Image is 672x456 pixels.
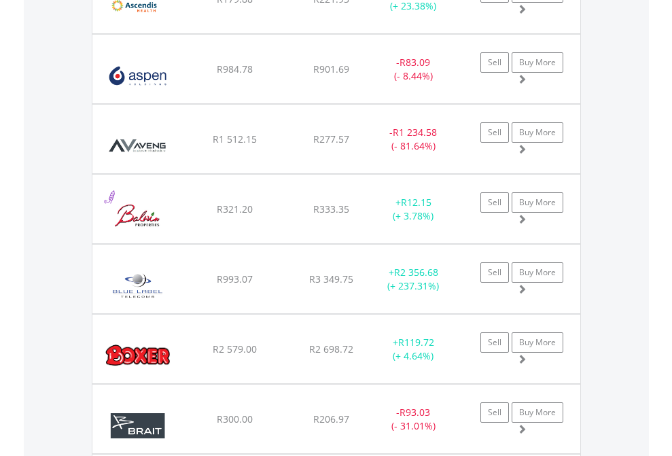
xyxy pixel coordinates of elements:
span: R1 512.15 [213,133,257,145]
span: R333.35 [313,203,349,215]
div: + (+ 237.31%) [371,266,456,293]
a: Sell [480,52,509,73]
span: R2 698.72 [309,343,353,355]
span: R119.72 [398,336,434,349]
a: Sell [480,262,509,283]
img: EQU.ZA.BWN.png [99,192,176,240]
span: R3 349.75 [309,273,353,285]
div: - (- 8.44%) [371,56,456,83]
span: R984.78 [217,63,253,75]
img: EQU.ZA.BOX.png [99,332,177,380]
img: EQU.ZA.AEG.png [99,122,176,170]
span: R12.15 [401,196,431,209]
div: + (+ 4.64%) [371,336,456,363]
span: R93.03 [400,406,430,419]
a: Sell [480,332,509,353]
a: Buy More [512,402,563,423]
a: Sell [480,192,509,213]
div: - (- 81.64%) [371,126,456,153]
div: + (+ 3.78%) [371,196,456,223]
span: R1 234.58 [393,126,437,139]
a: Buy More [512,52,563,73]
span: R993.07 [217,273,253,285]
span: R901.69 [313,63,349,75]
span: R277.57 [313,133,349,145]
a: Buy More [512,262,563,283]
span: R83.09 [400,56,430,69]
span: R321.20 [217,203,253,215]
a: Sell [480,402,509,423]
img: EQU.ZA.BLU.png [99,262,176,310]
img: EQU.ZA.APN.png [99,52,176,100]
span: R300.00 [217,413,253,425]
a: Buy More [512,122,563,143]
div: - (- 31.01%) [371,406,456,433]
span: R2 356.68 [394,266,438,279]
a: Sell [480,122,509,143]
span: R2 579.00 [213,343,257,355]
a: Buy More [512,332,563,353]
a: Buy More [512,192,563,213]
span: R206.97 [313,413,349,425]
img: EQU.ZA.BAT.png [99,402,176,450]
